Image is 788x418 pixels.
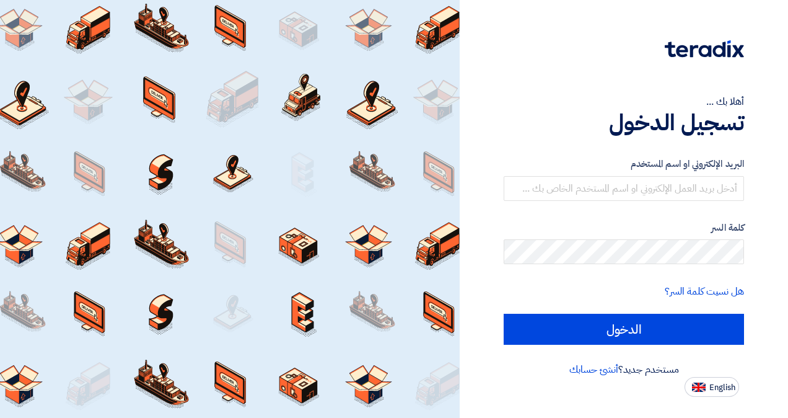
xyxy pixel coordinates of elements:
h1: تسجيل الدخول [504,109,744,136]
img: en-US.png [692,383,706,392]
img: Teradix logo [665,40,744,58]
span: English [709,383,735,392]
label: البريد الإلكتروني او اسم المستخدم [504,157,744,171]
label: كلمة السر [504,221,744,235]
button: English [685,377,739,397]
div: أهلا بك ... [504,94,744,109]
a: هل نسيت كلمة السر؟ [665,284,744,299]
div: مستخدم جديد؟ [504,362,744,377]
input: أدخل بريد العمل الإلكتروني او اسم المستخدم الخاص بك ... [504,176,744,201]
a: أنشئ حسابك [569,362,618,377]
input: الدخول [504,314,744,345]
